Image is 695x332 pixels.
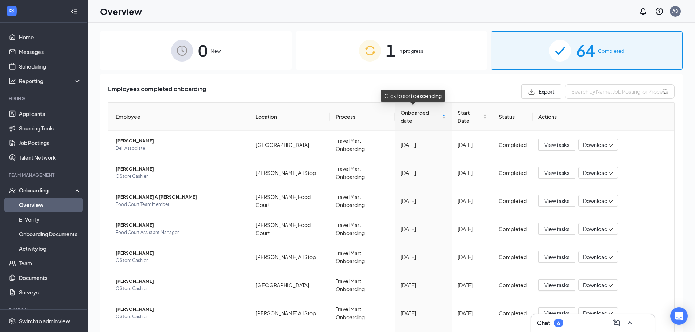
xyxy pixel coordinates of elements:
[499,281,527,289] div: Completed
[493,103,533,131] th: Status
[19,270,81,285] a: Documents
[330,271,395,299] td: Travel Mart Onboarding
[8,7,15,15] svg: WorkstreamLogo
[19,121,81,136] a: Sourcing Tools
[499,141,527,149] div: Completed
[655,7,664,16] svg: QuestionInfo
[250,187,330,215] td: [PERSON_NAME] Food Court
[19,44,81,59] a: Messages
[401,141,446,149] div: [DATE]
[583,281,607,289] span: Download
[9,77,16,85] svg: Analysis
[250,271,330,299] td: [GEOGRAPHIC_DATA]
[583,197,607,205] span: Download
[19,106,81,121] a: Applicants
[608,199,613,204] span: down
[398,47,424,55] span: In progress
[452,103,493,131] th: Start Date
[544,225,569,233] span: View tasks
[250,243,330,271] td: [PERSON_NAME] All Stop
[538,307,575,319] button: View tasks
[330,159,395,187] td: Travel Mart Onboarding
[116,285,244,292] span: C Store Cashier
[100,5,142,17] h1: Overview
[386,38,395,63] span: 1
[544,309,569,317] span: View tasks
[499,169,527,177] div: Completed
[565,84,675,99] input: Search by Name, Job Posting, or Process
[538,139,575,151] button: View tasks
[116,222,244,229] span: [PERSON_NAME]
[116,257,244,264] span: C Store Cashier
[538,251,575,263] button: View tasks
[401,225,446,233] div: [DATE]
[608,255,613,260] span: down
[19,227,81,241] a: Onboarding Documents
[198,38,208,63] span: 0
[583,169,607,177] span: Download
[19,150,81,165] a: Talent Network
[544,253,569,261] span: View tasks
[576,38,595,63] span: 64
[637,317,649,329] button: Minimize
[19,136,81,150] a: Job Postings
[598,47,625,55] span: Completed
[116,165,244,173] span: [PERSON_NAME]
[250,103,330,131] th: Location
[401,281,446,289] div: [DATE]
[250,299,330,327] td: [PERSON_NAME] All Stop
[457,169,487,177] div: [DATE]
[330,103,395,131] th: Process
[19,317,70,325] div: Switch to admin view
[250,131,330,159] td: [GEOGRAPHIC_DATA]
[116,145,244,152] span: Deli Associate
[116,278,244,285] span: [PERSON_NAME]
[211,47,221,55] span: New
[330,187,395,215] td: Travel Mart Onboarding
[70,8,78,15] svg: Collapse
[608,283,613,288] span: down
[9,95,80,102] div: Hiring
[108,103,250,131] th: Employee
[670,307,688,325] div: Open Intercom Messenger
[608,311,613,316] span: down
[19,77,82,85] div: Reporting
[19,187,75,194] div: Onboarding
[612,319,621,327] svg: ComposeMessage
[608,143,613,148] span: down
[116,173,244,180] span: C Store Cashier
[250,215,330,243] td: [PERSON_NAME] Food Court
[583,225,607,233] span: Download
[457,309,487,317] div: [DATE]
[19,212,81,227] a: E-Verify
[639,7,648,16] svg: Notifications
[457,197,487,205] div: [DATE]
[116,229,244,236] span: Food Court Assistant Manager
[544,281,569,289] span: View tasks
[521,84,561,99] button: Export
[457,141,487,149] div: [DATE]
[533,103,674,131] th: Actions
[19,285,81,300] a: Surveys
[401,309,446,317] div: [DATE]
[330,243,395,271] td: Travel Mart Onboarding
[116,313,244,320] span: C Store Cashier
[457,225,487,233] div: [DATE]
[608,227,613,232] span: down
[538,167,575,179] button: View tasks
[538,223,575,235] button: View tasks
[19,241,81,256] a: Activity log
[457,253,487,261] div: [DATE]
[638,319,647,327] svg: Minimize
[401,253,446,261] div: [DATE]
[9,307,80,313] div: Payroll
[9,172,80,178] div: Team Management
[116,137,244,145] span: [PERSON_NAME]
[9,187,16,194] svg: UserCheck
[583,141,607,149] span: Download
[537,319,550,327] h3: Chat
[116,250,244,257] span: [PERSON_NAME]
[583,309,607,317] span: Download
[499,197,527,205] div: Completed
[250,159,330,187] td: [PERSON_NAME] All Stop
